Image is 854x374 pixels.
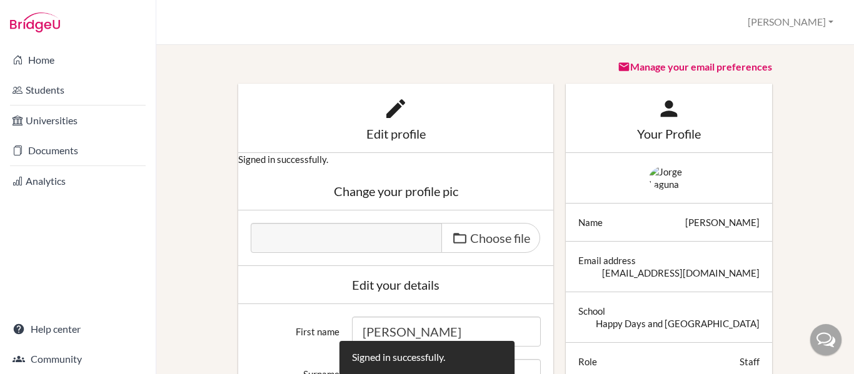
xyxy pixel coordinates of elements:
div: Your Profile [578,127,759,140]
a: Analytics [3,169,153,194]
div: Email address [578,254,636,267]
div: Happy Days and [GEOGRAPHIC_DATA] [596,317,760,330]
div: Change your profile pic [251,185,541,197]
a: Students [3,77,153,102]
img: Jorge Laguna [649,165,689,190]
a: Manage your email preferences [618,61,772,72]
div: Name [578,216,603,229]
div: Edit profile [251,127,541,140]
div: School [578,305,605,317]
div: Signed in successfully. [352,350,445,365]
div: [EMAIL_ADDRESS][DOMAIN_NAME] [602,267,760,279]
div: Edit your details [251,278,541,291]
div: [PERSON_NAME] [685,216,760,229]
img: Bridge-U [10,12,60,32]
a: Home [3,47,153,72]
p: Signed in successfully. [238,153,553,165]
button: [PERSON_NAME] [742,11,839,34]
a: Help center [3,317,153,342]
a: Documents [3,138,153,163]
a: Universities [3,108,153,133]
span: Choose file [470,230,530,245]
label: First name [244,317,345,338]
